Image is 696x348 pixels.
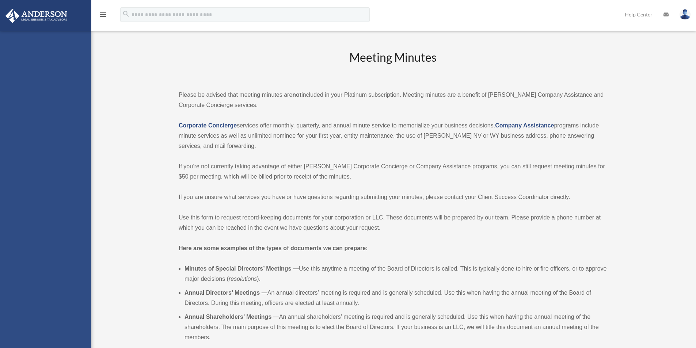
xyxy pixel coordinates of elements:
[229,276,257,282] em: resolutions
[122,10,130,18] i: search
[99,10,107,19] i: menu
[179,49,607,80] h2: Meeting Minutes
[185,314,279,320] b: Annual Shareholders’ Meetings —
[3,9,69,23] img: Anderson Advisors Platinum Portal
[185,264,607,284] li: Use this anytime a meeting of the Board of Directors is called. This is typically done to hire or...
[179,192,607,202] p: If you are unsure what services you have or have questions regarding submitting your minutes, ple...
[179,245,368,251] strong: Here are some examples of the types of documents we can prepare:
[185,312,607,343] li: An annual shareholders’ meeting is required and is generally scheduled. Use this when having the ...
[185,265,299,272] b: Minutes of Special Directors’ Meetings —
[179,161,607,182] p: If you’re not currently taking advantage of either [PERSON_NAME] Corporate Concierge or Company A...
[99,13,107,19] a: menu
[179,213,607,233] p: Use this form to request record-keeping documents for your corporation or LLC. These documents wi...
[179,90,607,110] p: Please be advised that meeting minutes are included in your Platinum subscription. Meeting minute...
[185,288,607,308] li: An annual directors’ meeting is required and is generally scheduled. Use this when having the ann...
[179,121,607,151] p: services offer monthly, quarterly, and annual minute service to memorialize your business decisio...
[185,290,267,296] b: Annual Directors’ Meetings —
[179,122,237,129] a: Corporate Concierge
[292,92,301,98] strong: not
[680,9,691,20] img: User Pic
[495,122,554,129] a: Company Assistance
